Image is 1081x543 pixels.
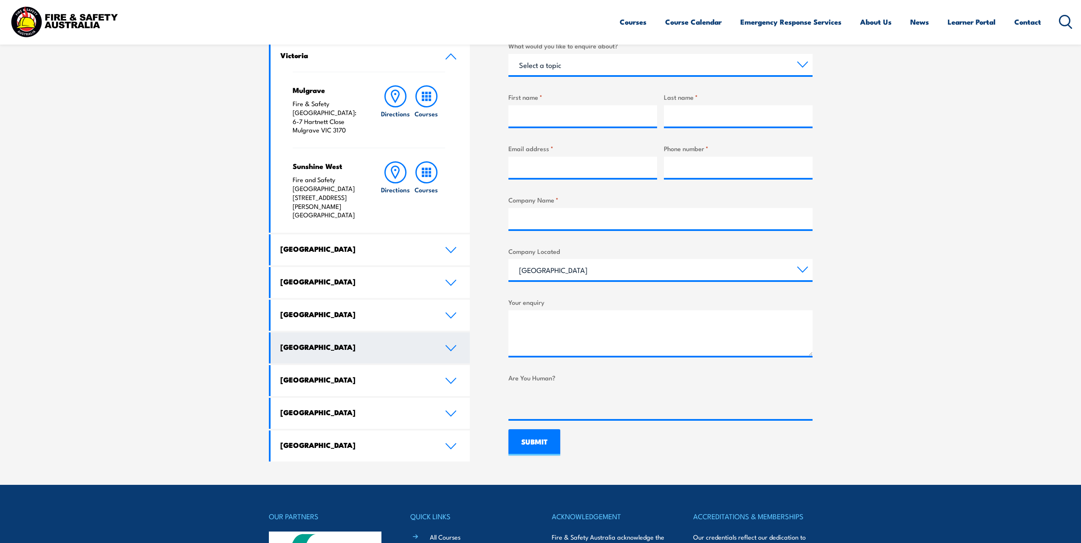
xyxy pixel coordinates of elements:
[381,185,410,194] h6: Directions
[508,92,657,102] label: First name
[948,11,996,33] a: Learner Portal
[269,510,388,522] h4: OUR PARTNERS
[1014,11,1041,33] a: Contact
[271,300,470,331] a: [GEOGRAPHIC_DATA]
[280,309,432,319] h4: [GEOGRAPHIC_DATA]
[740,11,841,33] a: Emergency Response Services
[508,386,638,419] iframe: reCAPTCHA
[508,246,813,256] label: Company Located
[271,234,470,265] a: [GEOGRAPHIC_DATA]
[293,175,364,219] p: Fire and Safety [GEOGRAPHIC_DATA] [STREET_ADDRESS][PERSON_NAME] [GEOGRAPHIC_DATA]
[411,85,442,135] a: Courses
[508,143,657,153] label: Email address
[381,109,410,118] h6: Directions
[280,277,432,286] h4: [GEOGRAPHIC_DATA]
[508,297,813,307] label: Your enquiry
[552,510,671,522] h4: ACKNOWLEDGEMENT
[665,11,722,33] a: Course Calendar
[620,11,646,33] a: Courses
[271,267,470,298] a: [GEOGRAPHIC_DATA]
[271,41,470,72] a: Victoria
[664,143,813,153] label: Phone number
[411,161,442,219] a: Courses
[280,375,432,384] h4: [GEOGRAPHIC_DATA]
[293,99,364,135] p: Fire & Safety [GEOGRAPHIC_DATA]: 6-7 Hartnett Close Mulgrave VIC 3170
[380,161,411,219] a: Directions
[860,11,892,33] a: About Us
[271,398,470,429] a: [GEOGRAPHIC_DATA]
[280,408,432,417] h4: [GEOGRAPHIC_DATA]
[271,332,470,363] a: [GEOGRAPHIC_DATA]
[271,365,470,396] a: [GEOGRAPHIC_DATA]
[415,109,438,118] h6: Courses
[293,161,364,171] h4: Sunshine West
[693,510,812,522] h4: ACCREDITATIONS & MEMBERSHIPS
[280,244,432,253] h4: [GEOGRAPHIC_DATA]
[380,85,411,135] a: Directions
[280,342,432,352] h4: [GEOGRAPHIC_DATA]
[508,195,813,205] label: Company Name
[415,185,438,194] h6: Courses
[280,51,432,60] h4: Victoria
[508,41,813,51] label: What would you like to enquire about?
[508,429,560,456] input: SUBMIT
[280,440,432,450] h4: [GEOGRAPHIC_DATA]
[664,92,813,102] label: Last name
[910,11,929,33] a: News
[271,430,470,461] a: [GEOGRAPHIC_DATA]
[430,532,460,541] a: All Courses
[508,373,813,383] label: Are You Human?
[410,510,529,522] h4: QUICK LINKS
[293,85,364,95] h4: Mulgrave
